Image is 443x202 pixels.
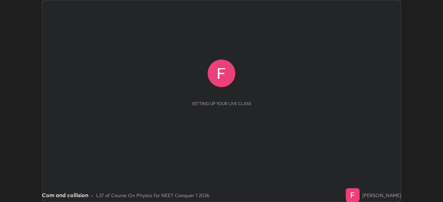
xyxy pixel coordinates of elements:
[346,188,360,202] img: 3
[42,191,88,199] div: Com and collision
[192,101,251,106] div: Setting up your live class
[91,192,93,199] div: •
[362,192,401,199] div: [PERSON_NAME]
[96,192,209,199] div: L37 of Course On Physics for NEET Conquer 1 2026
[208,59,235,87] img: 3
